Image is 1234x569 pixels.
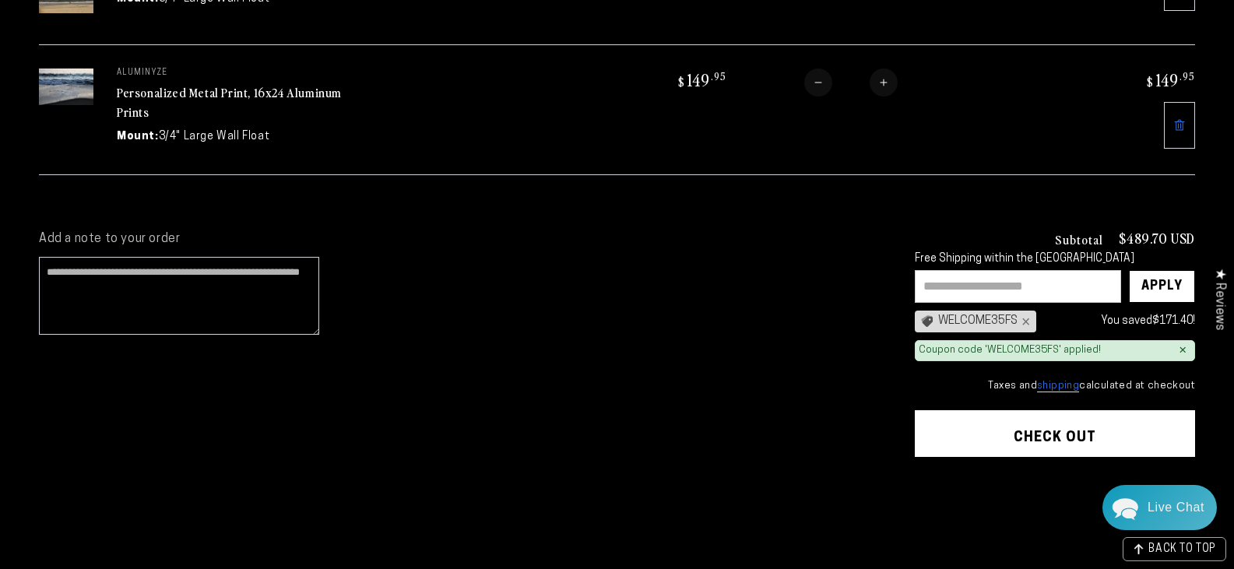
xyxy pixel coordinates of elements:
div: You saved ! [1044,311,1195,331]
img: 16"x24" Rectangle White Glossy Aluminyzed Photo [39,68,93,105]
span: We run on [119,402,211,410]
dd: 3/4" Large Wall Float [159,128,270,145]
img: John [146,23,186,64]
div: Click to open Judge.me floating reviews tab [1204,256,1234,342]
a: Personalized Metal Print, 16x24 Aluminum Prints [117,83,342,121]
img: Marie J [113,23,153,64]
span: $ [678,74,685,90]
span: $ [1147,74,1154,90]
label: Add a note to your order [39,231,884,248]
div: Chat widget toggle [1102,485,1217,530]
a: Remove 16"x24" Rectangle White Glossy Aluminyzed Photo [1164,102,1195,149]
span: BACK TO TOP [1148,544,1216,555]
sup: .95 [1180,69,1195,83]
span: $171.40 [1152,315,1193,327]
div: Apply [1141,271,1183,302]
input: Quantity for Personalized Metal Print, 16x24 Aluminum Prints [832,68,870,97]
div: WELCOME35FS [915,311,1036,332]
div: × [1179,344,1187,357]
img: Helga [178,23,219,64]
button: Check out [915,410,1195,457]
small: Taxes and calculated at checkout [915,378,1195,394]
a: Send a Message [105,425,226,450]
div: × [1018,315,1030,328]
h3: Subtotal [1055,233,1103,245]
iframe: PayPal-paypal [915,487,1195,522]
bdi: 149 [676,68,726,90]
sup: .95 [711,69,726,83]
span: Re:amaze [167,399,210,411]
div: Contact Us Directly [1148,485,1204,530]
div: Coupon code 'WELCOME35FS' applied! [919,344,1101,357]
p: aluminyze [117,68,350,78]
div: We usually reply in a few hours. [23,72,308,86]
a: shipping [1037,381,1079,392]
bdi: 149 [1144,68,1195,90]
div: Free Shipping within the [GEOGRAPHIC_DATA] [915,253,1195,266]
dt: Mount: [117,128,159,145]
p: $489.70 USD [1119,231,1195,245]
